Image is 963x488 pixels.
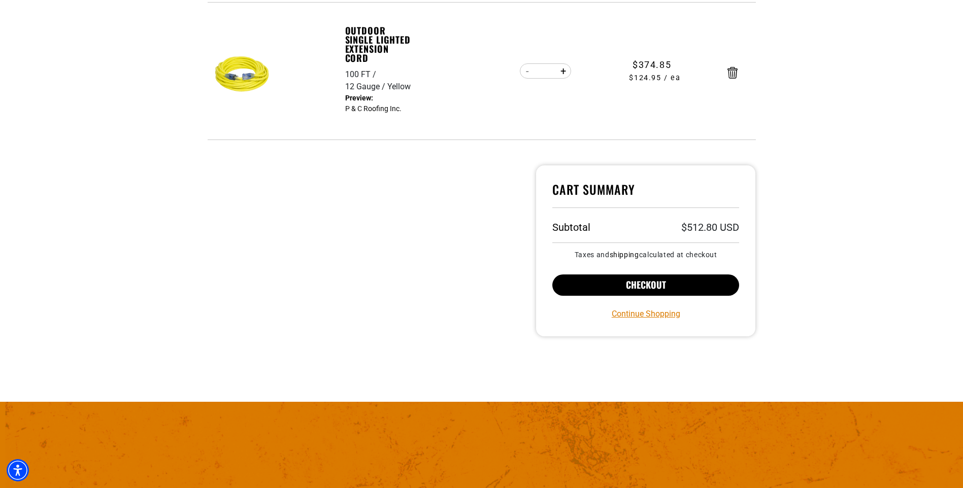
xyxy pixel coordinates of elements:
button: Checkout [552,274,740,296]
a: Remove Outdoor Single Lighted Extension Cord - 100 FT / 12 Gauge / Yellow [727,69,738,76]
a: shipping [610,251,639,259]
h4: Cart Summary [552,182,740,208]
img: yellow [212,43,276,107]
p: $512.80 USD [681,222,739,232]
div: Yellow [387,81,411,93]
input: Quantity for Outdoor Single Lighted Extension Cord [536,62,555,80]
dd: P & C Roofing Inc. [345,93,415,114]
span: $374.85 [633,58,671,72]
div: Accessibility Menu [7,459,29,481]
h3: Subtotal [552,222,590,232]
span: $124.95 / ea [601,73,709,84]
small: Taxes and calculated at checkout [552,251,740,258]
div: 12 Gauge [345,81,387,93]
a: Outdoor Single Lighted Extension Cord [345,26,415,62]
a: Continue Shopping [612,308,680,320]
div: 100 FT [345,68,378,81]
